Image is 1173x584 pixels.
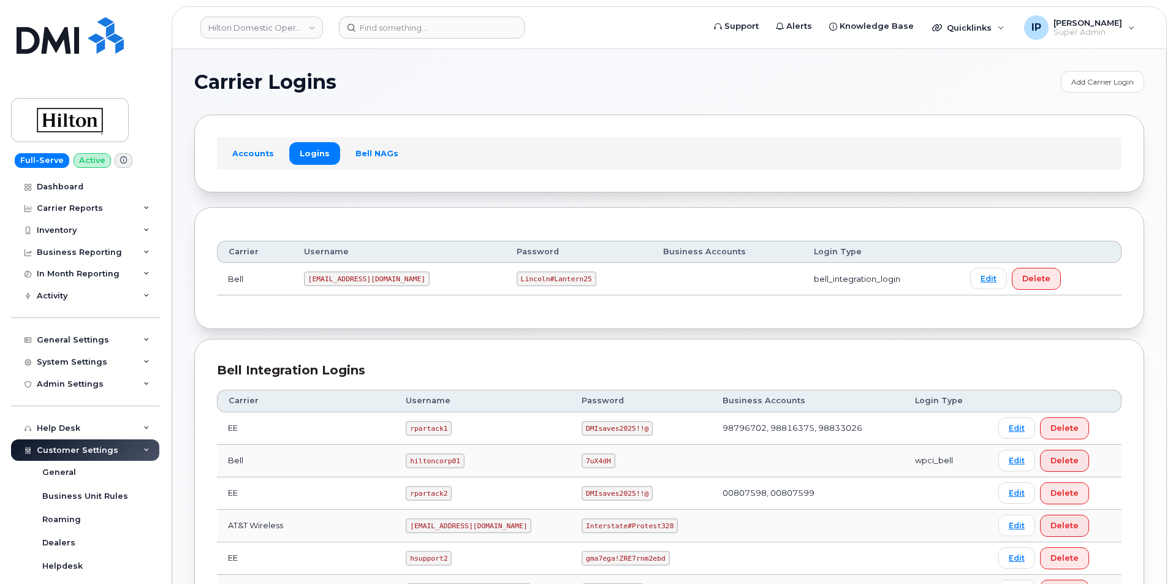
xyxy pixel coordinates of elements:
[1050,520,1079,531] span: Delete
[582,421,653,436] code: DMIsaves2025!!@
[970,268,1007,289] a: Edit
[1040,417,1089,439] button: Delete
[998,417,1035,439] a: Edit
[217,542,395,575] td: EE
[217,263,293,295] td: Bell
[1040,547,1089,569] button: Delete
[217,412,395,445] td: EE
[1050,422,1079,434] span: Delete
[1050,487,1079,499] span: Delete
[803,241,959,263] th: Login Type
[506,241,652,263] th: Password
[1050,455,1079,466] span: Delete
[217,445,395,477] td: Bell
[217,477,395,510] td: EE
[1040,482,1089,504] button: Delete
[217,510,395,542] td: AT&T Wireless
[406,518,531,533] code: [EMAIL_ADDRESS][DOMAIN_NAME]
[582,518,678,533] code: Interstate#Protest328
[652,241,803,263] th: Business Accounts
[293,241,506,263] th: Username
[289,142,340,164] a: Logins
[998,450,1035,471] a: Edit
[1022,273,1050,284] span: Delete
[582,551,669,566] code: gma7ega!ZRE7rnm2ebd
[406,551,452,566] code: hsupport2
[395,390,571,412] th: Username
[217,390,395,412] th: Carrier
[304,271,430,286] code: [EMAIL_ADDRESS][DOMAIN_NAME]
[1120,531,1164,575] iframe: Messenger Launcher
[217,362,1122,379] div: Bell Integration Logins
[582,453,615,468] code: 7uX4dH
[1050,552,1079,564] span: Delete
[1061,71,1144,93] a: Add Carrier Login
[712,477,904,510] td: 00807598, 00807599
[1040,450,1089,472] button: Delete
[345,142,409,164] a: Bell NAGs
[712,412,904,445] td: 98796702, 98816375, 98833026
[1012,268,1061,290] button: Delete
[582,486,653,501] code: DMIsaves2025!!@
[406,453,464,468] code: hiltoncorp01
[406,421,452,436] code: rpartack1
[904,445,987,477] td: wpci_bell
[998,515,1035,536] a: Edit
[712,390,904,412] th: Business Accounts
[194,73,336,91] span: Carrier Logins
[217,241,293,263] th: Carrier
[904,390,987,412] th: Login Type
[222,142,284,164] a: Accounts
[406,486,452,501] code: rpartack2
[998,547,1035,569] a: Edit
[571,390,712,412] th: Password
[803,263,959,295] td: bell_integration_login
[517,271,596,286] code: Lincoln#Lantern25
[998,482,1035,504] a: Edit
[1040,515,1089,537] button: Delete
